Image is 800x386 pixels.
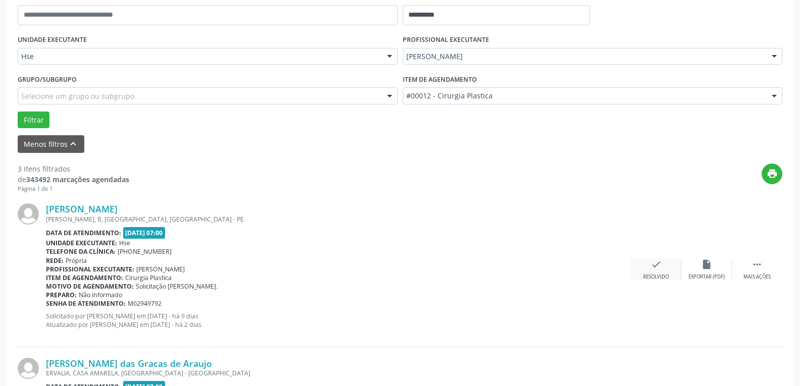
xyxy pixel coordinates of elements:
[18,358,39,379] img: img
[18,163,129,174] div: 3 itens filtrados
[136,282,218,291] span: Solicitação [PERSON_NAME].
[46,247,116,256] b: Telefone da clínica:
[743,273,771,281] div: Mais ações
[46,369,631,377] div: ERVALIA, CASA AMARELA, [GEOGRAPHIC_DATA] - [GEOGRAPHIC_DATA]
[18,72,77,87] label: Grupo/Subgrupo
[21,51,377,62] span: Hse
[119,239,130,247] span: Hse
[701,259,712,270] i: insert_drive_file
[46,282,134,291] b: Motivo de agendamento:
[406,91,762,101] span: #00012 - Cirurgia Plastica
[403,32,489,48] label: PROFISSIONAL EXECUTANTE
[46,299,126,308] b: Senha de atendimento:
[46,291,77,299] b: Preparo:
[26,175,129,184] strong: 343492 marcações agendadas
[21,91,134,101] span: Selecione um grupo ou subgrupo
[125,273,172,282] span: Cirurgia Plastica
[46,215,631,224] div: [PERSON_NAME], B, [GEOGRAPHIC_DATA], [GEOGRAPHIC_DATA] - PE
[68,138,79,149] i: keyboard_arrow_up
[18,185,129,193] div: Página 1 de 1
[46,358,212,369] a: [PERSON_NAME] das Gracas de Araujo
[46,229,121,237] b: Data de atendimento:
[767,168,778,179] i: print
[762,163,782,184] button: print
[46,273,123,282] b: Item de agendamento:
[18,135,84,153] button: Menos filtroskeyboard_arrow_up
[406,51,762,62] span: [PERSON_NAME]
[136,265,185,273] span: [PERSON_NAME]
[18,174,129,185] div: de
[46,239,117,247] b: Unidade executante:
[79,291,122,299] span: Não informado
[46,312,631,329] p: Solicitado por [PERSON_NAME] em [DATE] - há 9 dias Atualizado por [PERSON_NAME] em [DATE] - há 2 ...
[651,259,662,270] i: check
[18,112,49,129] button: Filtrar
[46,265,134,273] b: Profissional executante:
[128,299,162,308] span: M02949792
[118,247,172,256] span: [PHONE_NUMBER]
[18,203,39,225] img: img
[752,259,763,270] i: 
[46,203,118,214] a: [PERSON_NAME]
[643,273,669,281] div: Resolvido
[66,256,87,265] span: Própria
[688,273,725,281] div: Exportar (PDF)
[123,227,166,239] span: [DATE] 07:00
[403,72,477,87] label: Item de agendamento
[18,32,87,48] label: UNIDADE EXECUTANTE
[46,256,64,265] b: Rede:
